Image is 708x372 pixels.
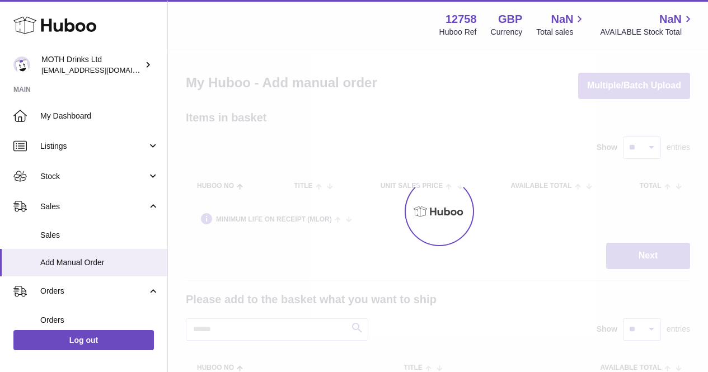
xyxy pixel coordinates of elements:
strong: 12758 [446,12,477,27]
a: Log out [13,330,154,350]
span: NaN [659,12,682,27]
span: AVAILABLE Stock Total [600,27,695,37]
a: NaN Total sales [536,12,586,37]
span: [EMAIL_ADDRESS][DOMAIN_NAME] [41,65,165,74]
span: My Dashboard [40,111,159,121]
span: Listings [40,141,147,152]
span: Total sales [536,27,586,37]
span: Sales [40,201,147,212]
strong: GBP [498,12,522,27]
div: Huboo Ref [439,27,477,37]
span: Stock [40,171,147,182]
span: Orders [40,315,159,326]
span: NaN [551,12,573,27]
span: Orders [40,286,147,296]
img: orders@mothdrinks.com [13,56,30,73]
span: Sales [40,230,159,241]
div: MOTH Drinks Ltd [41,54,142,76]
a: NaN AVAILABLE Stock Total [600,12,695,37]
span: Add Manual Order [40,257,159,268]
div: Currency [491,27,523,37]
